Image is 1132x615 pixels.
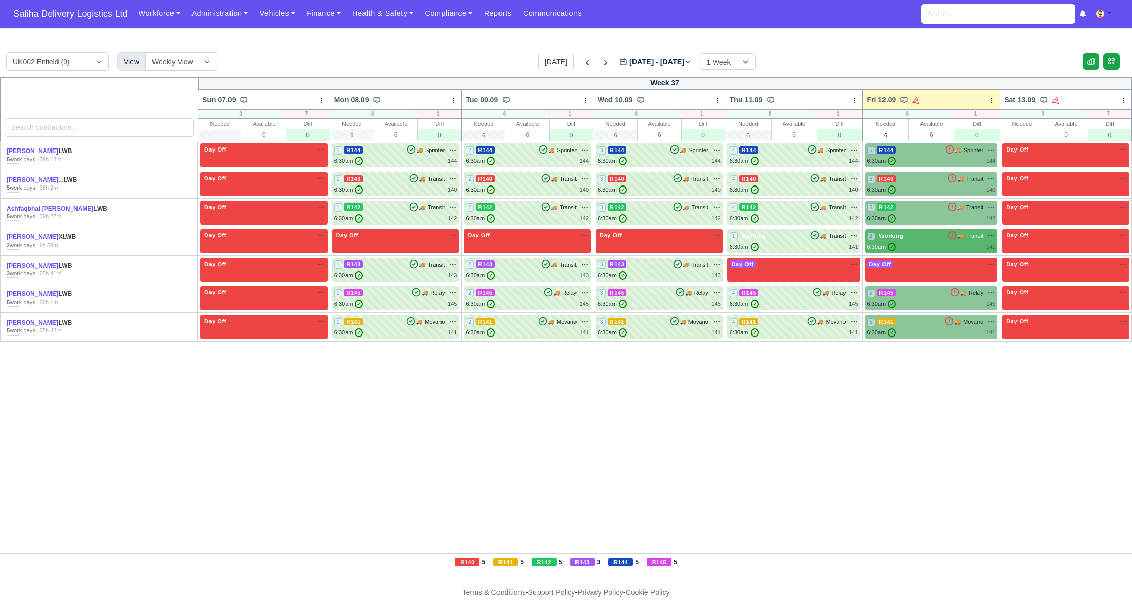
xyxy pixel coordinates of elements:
span: 🚚 [551,203,557,211]
a: [PERSON_NAME]... [7,176,64,183]
div: 0 [198,110,283,118]
div: 6:30am [598,300,627,308]
div: 140 [986,185,995,194]
span: Sun 07.09 [202,95,236,105]
span: ✓ [487,157,495,165]
div: Needed [1000,119,1044,129]
span: 🚚 [553,289,560,297]
div: 6:30am [598,214,627,223]
div: 38h 2m [40,184,59,192]
a: Administration [186,4,254,24]
div: 1 [952,110,1000,118]
a: Vehicles [254,4,301,24]
span: ✓ [751,214,759,223]
div: 0 [286,129,330,141]
span: ✓ [487,214,495,223]
div: 6:30am [867,243,896,251]
div: Diff [954,119,1000,129]
div: 6:30am [867,185,896,194]
div: 142 [986,214,995,223]
div: work days [7,213,35,221]
span: 1 [334,146,342,155]
span: ✓ [619,300,627,308]
div: 145 [448,300,457,308]
span: 1 [334,260,342,269]
div: 6 [330,110,415,118]
a: Terms & Conditions [462,588,525,597]
span: 🚚 [683,175,689,183]
strong: 5 [7,156,10,162]
div: 6:30am [730,214,759,223]
div: 26h 1m [40,299,59,307]
span: ✓ [487,271,495,280]
span: Transit [560,203,577,212]
div: 140 [711,185,720,194]
div: 6:30am [334,157,363,165]
div: 143 [711,271,720,280]
span: R144 [608,146,627,154]
div: 39h 13m [40,156,62,164]
a: Health & Safety [347,4,419,24]
div: 1 [547,110,593,118]
div: 25h 41m [40,270,62,278]
span: 2 [867,232,875,240]
span: ✓ [751,243,759,251]
div: 6:30am [598,185,627,194]
div: 141 [986,243,995,251]
div: 0 [418,129,461,141]
span: Thu 11.09 [730,95,763,105]
span: Day Off [1004,260,1030,268]
div: 6:30am [334,185,363,194]
div: 6:30am [466,271,495,280]
span: 🚚 [416,146,423,154]
div: 1 [679,110,724,118]
div: 6:30am [730,185,759,194]
a: Compliance [419,4,478,24]
div: 39h 27m [40,213,62,221]
span: Movano [425,318,445,326]
span: 3 [598,203,606,212]
span: 3 [598,260,606,269]
span: Working [877,232,906,239]
div: Available [1044,119,1087,129]
div: work days [7,156,35,164]
div: 6 [506,129,549,140]
span: R142 [877,203,896,211]
strong: 5 [7,184,10,191]
span: Sprinter [557,146,577,155]
div: Diff [550,119,593,129]
span: Wed 10.09 [598,95,632,105]
span: Mon 08.09 [334,95,369,105]
div: 1 [415,110,461,118]
div: 0 [550,129,593,141]
span: Day Off [730,260,756,268]
div: Needed [725,119,771,129]
div: Needed [462,119,505,129]
span: 🚚 [685,289,692,297]
div: 142 [711,214,720,223]
div: 145 [711,300,720,308]
a: Saliha Delivery Logistics Ltd [8,4,132,24]
div: 6 [725,110,814,118]
div: 144 [448,157,457,165]
span: Day Off [1004,203,1030,211]
span: 🚚 [957,175,964,183]
span: R144 [877,146,896,154]
div: Needed [198,119,242,129]
div: 142 [849,214,858,223]
div: Diff [418,119,461,129]
div: LWB [7,147,113,156]
span: 1 [334,203,342,212]
div: 142 [448,214,457,223]
div: work days [7,184,35,192]
span: Transit [692,203,708,212]
span: Day Off [1004,175,1030,182]
span: R140 [877,175,896,182]
div: Diff [286,119,330,129]
span: R143 [608,260,627,268]
div: 0 [817,129,862,141]
div: View [117,52,146,71]
span: 2 [466,203,474,212]
span: Relay [562,289,577,297]
strong: 3 [7,270,10,276]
